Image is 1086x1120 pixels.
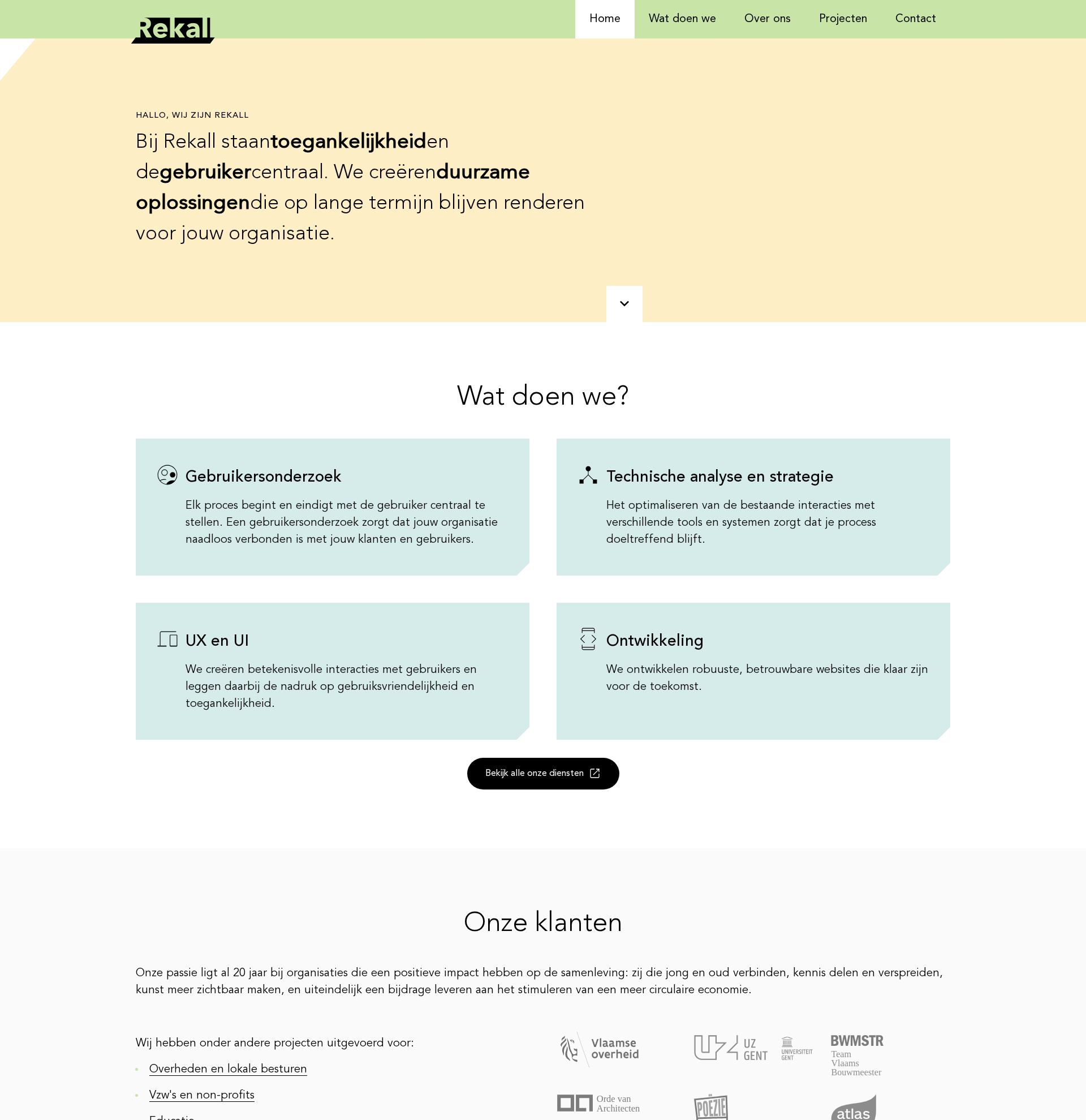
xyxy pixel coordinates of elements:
h3: UX en UI [154,625,511,653]
b: duurzame oplossingen [136,163,530,214]
a: Bekijk alle onze diensten [467,758,619,789]
a: scroll naar beneden [606,286,643,322]
h3: Gebruikersonderzoek [154,461,511,488]
a: Overheden en lokale besturen [149,1064,307,1076]
h3: Technische analyse en strategie [575,461,932,488]
b: toegankelijkheid [270,132,426,153]
p: Elk proces begint en eindigt met de gebruiker centraal te stellen. Een gebruikersonderzoek zorgt ... [154,497,511,548]
h2: Onze klanten [136,907,950,942]
p: Bij Rekall staan en de centraal. We creëren die op lange termijn blijven renderen voor jouw organ... [136,127,598,250]
h3: Ontwikkeling [575,625,932,653]
h2: Wat doen we? [136,380,950,415]
p: We creëren betekenisvolle interacties met gebruikers en leggen daarbij de nadruk op gebruiksvrien... [154,662,511,713]
a: Vzw's en non-profits [149,1090,255,1102]
p: Het optimaliseren van de bestaande interacties met verschillende tools en systemen zorgt dat je p... [575,497,932,548]
p: We ontwikkelen robuuste, betrouwbare websites die klaar zijn voor de toekomst. [575,662,932,696]
p: Wij hebben onder andere projecten uitgevoerd voor: [136,1035,529,1052]
p: Onze passie ligt al 20 jaar bij organisaties die een positieve impact hebben op de samenleving: z... [136,965,950,999]
h1: Hallo, wij zijn rekall [136,111,598,122]
b: gebruiker [160,163,251,183]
